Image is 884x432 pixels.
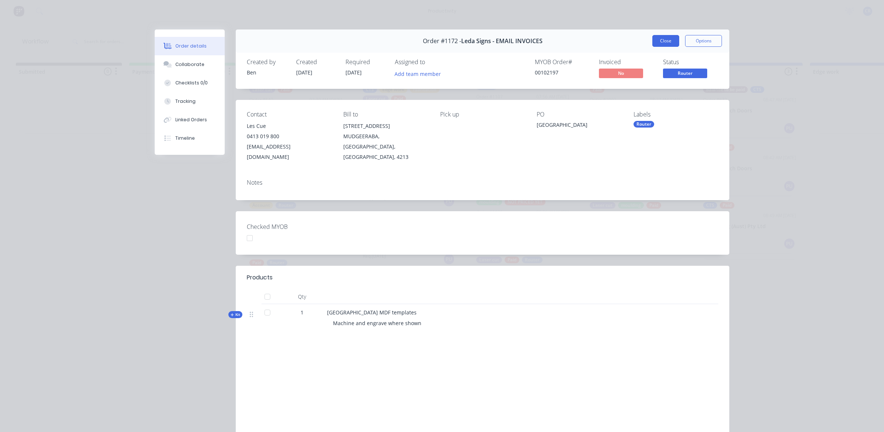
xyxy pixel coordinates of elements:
button: Linked Orders [155,111,225,129]
button: Add team member [391,69,445,79]
div: MYOB Order # [535,59,590,66]
div: Les Cue0413 019 800[EMAIL_ADDRESS][DOMAIN_NAME] [247,121,331,162]
button: Add team member [395,69,445,79]
button: Checklists 0/0 [155,74,225,92]
div: Notes [247,179,718,186]
div: Les Cue [247,121,331,131]
div: Labels [634,111,718,118]
div: Status [663,59,718,66]
button: Order details [155,37,225,55]
div: Ben [247,69,287,76]
div: Checklists 0/0 [175,80,208,86]
button: Tracking [155,92,225,111]
button: Close [652,35,679,47]
div: Qty [280,289,324,304]
button: Collaborate [155,55,225,74]
div: [GEOGRAPHIC_DATA] [537,121,621,131]
div: Order details [175,43,207,49]
span: Kit [231,312,240,317]
button: Options [685,35,722,47]
div: Bill to [343,111,428,118]
div: [STREET_ADDRESS] [343,121,428,131]
div: PO [537,111,621,118]
div: Collaborate [175,61,204,68]
div: Products [247,273,273,282]
div: Router [634,121,654,128]
button: Timeline [155,129,225,147]
div: 0413 019 800 [247,131,331,142]
div: [STREET_ADDRESS]MUDGEERABA, [GEOGRAPHIC_DATA], [GEOGRAPHIC_DATA], 4213 [343,121,428,162]
div: Required [345,59,386,66]
div: 00102197 [535,69,590,76]
div: Created by [247,59,287,66]
div: Timeline [175,135,195,142]
div: Pick up [440,111,525,118]
span: No [599,69,643,78]
span: Machine and engrave where shown [333,320,421,327]
span: Router [663,69,707,78]
div: MUDGEERABA, [GEOGRAPHIC_DATA], [GEOGRAPHIC_DATA], 4213 [343,131,428,162]
span: Leda Signs - EMAIL INVOICES [461,38,543,45]
div: Kit [228,311,242,318]
div: [EMAIL_ADDRESS][DOMAIN_NAME] [247,142,331,162]
div: Assigned to [395,59,469,66]
label: Checked MYOB [247,222,339,231]
div: Contact [247,111,331,118]
span: 1 [301,309,304,316]
div: Linked Orders [175,116,207,123]
div: Created [296,59,337,66]
span: Order #1172 - [423,38,461,45]
div: Tracking [175,98,196,105]
span: [DATE] [345,69,362,76]
div: Invoiced [599,59,654,66]
span: [GEOGRAPHIC_DATA] MDF templates [327,309,417,316]
span: [DATE] [296,69,312,76]
button: Router [663,69,707,80]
